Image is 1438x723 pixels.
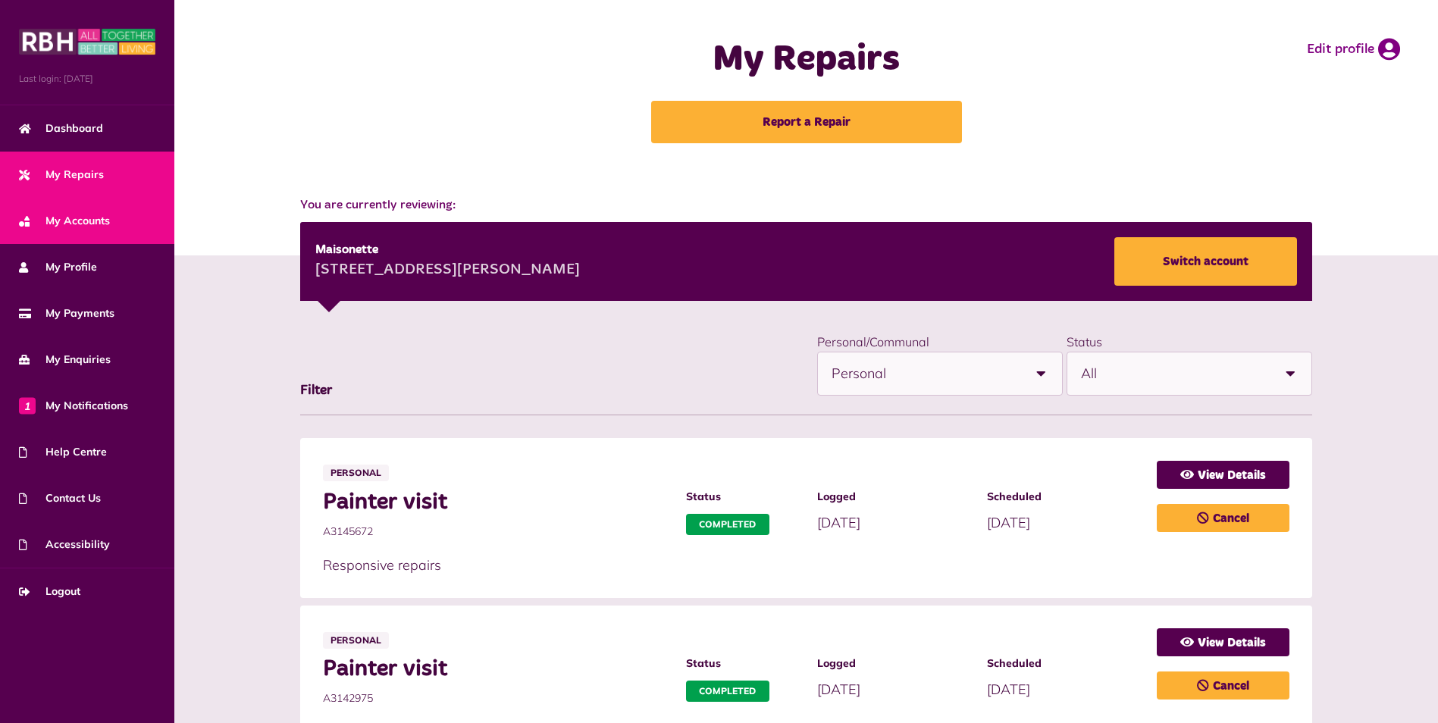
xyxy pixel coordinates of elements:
[19,584,80,599] span: Logout
[19,397,36,414] span: 1
[686,514,769,535] span: Completed
[19,398,128,414] span: My Notifications
[686,656,802,671] span: Status
[817,334,929,349] label: Personal/Communal
[315,259,580,282] div: [STREET_ADDRESS][PERSON_NAME]
[323,465,389,481] span: Personal
[1157,671,1289,700] a: Cancel
[323,489,671,516] span: Painter visit
[1157,504,1289,532] a: Cancel
[817,489,972,505] span: Logged
[19,490,101,506] span: Contact Us
[19,167,104,183] span: My Repairs
[300,383,332,397] span: Filter
[19,444,107,460] span: Help Centre
[686,681,769,702] span: Completed
[19,27,155,57] img: MyRBH
[987,656,1142,671] span: Scheduled
[19,305,114,321] span: My Payments
[506,38,1107,82] h1: My Repairs
[817,681,860,698] span: [DATE]
[651,101,962,143] a: Report a Repair
[1307,38,1400,61] a: Edit profile
[987,489,1142,505] span: Scheduled
[1081,352,1269,395] span: All
[19,213,110,229] span: My Accounts
[323,656,671,683] span: Painter visit
[323,524,671,540] span: A3145672
[315,241,580,259] div: Maisonette
[19,352,111,368] span: My Enquiries
[987,681,1030,698] span: [DATE]
[19,72,155,86] span: Last login: [DATE]
[323,555,1142,575] p: Responsive repairs
[323,632,389,649] span: Personal
[1157,628,1289,656] a: View Details
[19,121,103,136] span: Dashboard
[817,514,860,531] span: [DATE]
[19,537,110,552] span: Accessibility
[1157,461,1289,489] a: View Details
[19,259,97,275] span: My Profile
[686,489,802,505] span: Status
[323,690,671,706] span: A3142975
[1114,237,1297,286] a: Switch account
[817,656,972,671] span: Logged
[987,514,1030,531] span: [DATE]
[1067,334,1102,349] label: Status
[300,196,1313,214] span: You are currently reviewing:
[832,352,1020,395] span: Personal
